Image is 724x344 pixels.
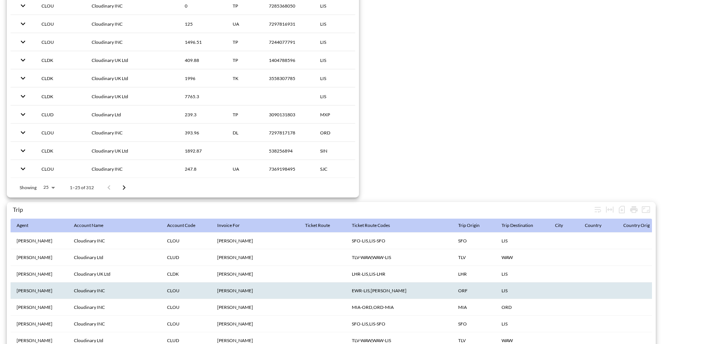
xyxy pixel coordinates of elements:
th: MIA-ORD,ORD-MIA [346,299,452,316]
th: Cloudinary Ltd [68,249,161,266]
th: CLOU [35,33,86,51]
th: LIS [495,233,549,249]
th: LHR [452,266,495,282]
th: Cloudinary UK Ltd [86,69,179,87]
th: SFO-LIS,LIS-SFO [346,316,452,332]
th: Cloudinary UK Ltd [86,142,179,160]
th: LIS [495,282,549,299]
div: 25 [40,182,58,192]
th: Cloudinary INC [68,233,161,249]
th: 125 [179,15,227,33]
div: Toggle table layout between fixed and auto (default: auto) [604,204,616,216]
div: Country [585,221,601,230]
div: Print [628,204,640,216]
th: Cloudinary INC [68,299,161,316]
div: Trip [13,206,592,213]
th: ORD [314,124,368,142]
th: CLOU [35,124,86,142]
button: expand row [17,126,29,139]
div: Trip Origin [458,221,480,230]
th: 7244077791 [263,33,314,51]
th: UA [227,15,263,33]
th: MIA [452,299,495,316]
div: Account Name [74,221,103,230]
p: Showing [20,184,37,191]
th: Cloudinary INC [86,160,179,178]
th: CLDK [35,51,86,69]
th: TP [227,106,263,123]
th: LIS [314,33,368,51]
span: Agent [17,221,38,230]
th: 1892.87 [179,142,227,160]
th: LIS [495,316,549,332]
th: ORF [452,282,495,299]
span: Country [585,221,611,230]
th: 239.3 [179,106,227,123]
span: Trip Origin [458,221,489,230]
span: Invoice For [217,221,250,230]
div: Ticket Route Codes [352,221,390,230]
th: Cloudinary INC [68,316,161,332]
th: Karla Strum [11,233,68,249]
span: Ticket Route [305,221,340,230]
th: 538256894 [263,142,314,160]
p: 1–25 of 312 [70,184,94,191]
th: Karla Strum [11,316,68,332]
span: Account Code [167,221,205,230]
th: Cloudinary Ltd [86,106,179,123]
th: 409.88 [179,51,227,69]
button: expand row [17,162,29,175]
th: SIN [314,142,368,160]
button: expand row [17,35,29,48]
th: Karla Strum [11,282,68,299]
th: MXP [314,106,368,123]
th: 393.96 [179,124,227,142]
div: City [555,221,563,230]
th: TP [227,51,263,69]
button: expand row [17,72,29,85]
th: Cloudinary UK Ltd [86,51,179,69]
th: SFO [452,233,495,249]
th: CLOU [35,160,86,178]
span: Ticket Route Codes [352,221,400,230]
th: LIS [495,266,549,282]
th: LIS [314,69,368,87]
div: Wrap text [592,204,604,216]
th: 7297817178 [263,124,314,142]
th: Victoria Rogov [11,299,68,316]
th: 247.8 [179,160,227,178]
span: Country Orig [623,221,660,230]
th: SFO-LIS,LIS-SFO [346,233,452,249]
th: Lindseymarie Robinson [211,282,299,299]
th: Taylordean Scotto [211,233,299,249]
th: Cloudinary UK Ltd [68,266,161,282]
button: Fullscreen [640,204,652,216]
button: expand row [17,54,29,66]
th: 1496.51 [179,33,227,51]
th: Johnrobert Herrera [211,316,299,332]
th: Cloudinary INC [86,33,179,51]
th: Daniel Rotman [211,266,299,282]
th: TLV-WAW,WAW-LIS [346,249,452,266]
th: CLDK [35,88,86,105]
th: CLOU [161,316,211,332]
th: CLOU [161,233,211,249]
div: Account Code [167,221,195,230]
th: 1996 [179,69,227,87]
th: CLOU [161,299,211,316]
th: Cloudinary UK Ltd [86,88,179,105]
div: Trip Destination [502,221,533,230]
span: Account Name [74,221,113,230]
th: CLDK [35,142,86,160]
th: LHR-LIS,LIS-LHR [346,266,452,282]
button: expand row [17,144,29,157]
th: CLUD [35,106,86,123]
th: CLOU [35,15,86,33]
th: TLV [452,249,495,266]
th: Cloudinary INC [68,282,161,299]
th: WAW [495,249,549,266]
button: expand row [17,108,29,121]
th: 7369198495 [263,160,314,178]
div: Country Orig [623,221,650,230]
th: Amanda Little [11,266,68,282]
